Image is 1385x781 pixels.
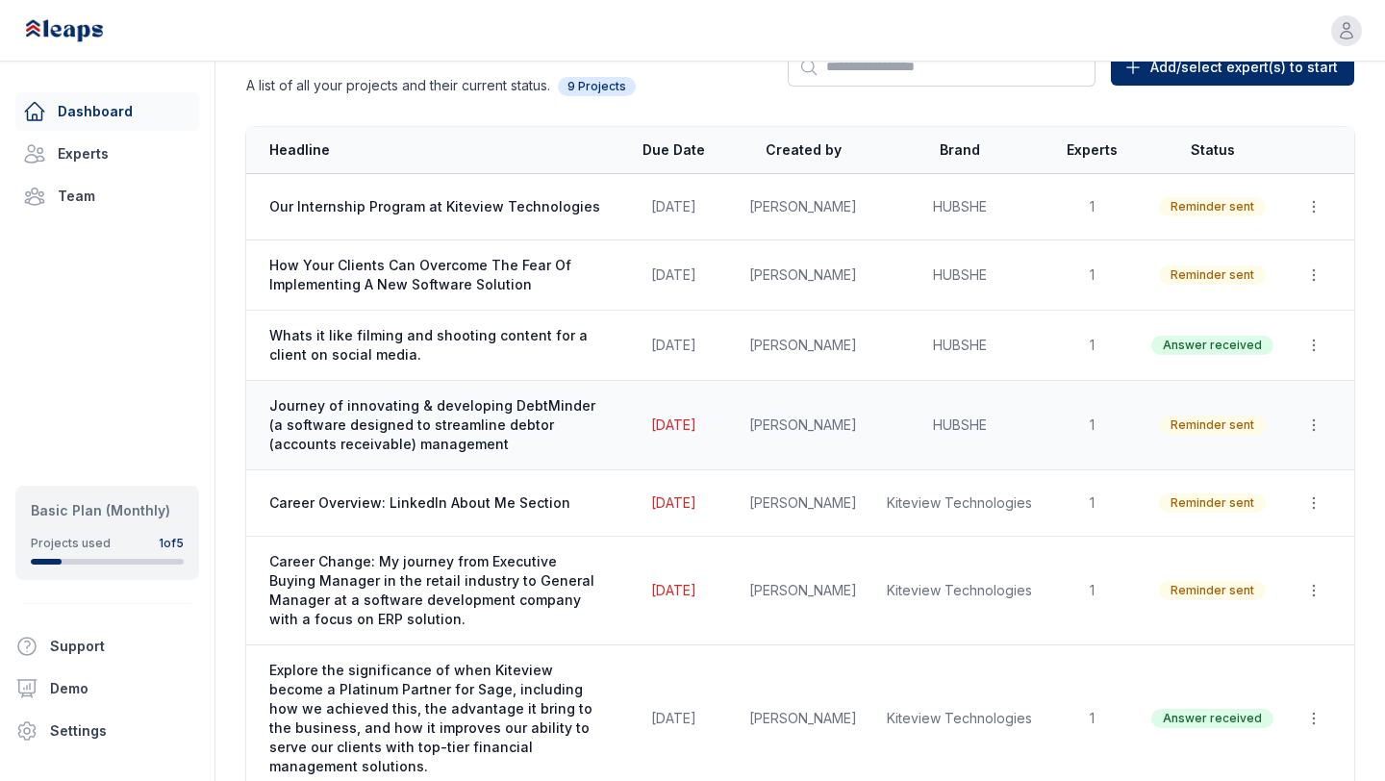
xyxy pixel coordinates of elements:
span: Reminder sent [1159,416,1266,435]
th: Experts [1044,127,1140,174]
td: 1 [1044,311,1140,381]
span: Reminder sent [1159,581,1266,600]
th: Status [1140,127,1285,174]
td: [PERSON_NAME] [731,537,875,645]
td: 1 [1044,240,1140,311]
td: [PERSON_NAME] [731,240,875,311]
span: [DATE] [651,337,696,353]
div: Projects used [31,536,111,551]
td: 1 [1044,174,1140,240]
td: [PERSON_NAME] [731,174,875,240]
span: Add/select expert(s) to start [1150,58,1338,77]
span: Our Internship Program at Kiteview Technologies [269,197,604,216]
a: Team [15,177,199,215]
span: Explore the significance of when Kiteview become a Platinum Partner for Sage, including how we ac... [269,661,604,776]
td: Kiteview Technologies [875,537,1044,645]
span: Reminder sent [1159,197,1266,216]
span: [DATE] [651,494,696,511]
td: Kiteview Technologies [875,470,1044,537]
th: Created by [731,127,875,174]
span: Journey of innovating & developing DebtMinder (a software designed to streamline debtor (accounts... [269,396,604,454]
button: Support [8,627,191,666]
span: [DATE] [651,416,696,433]
span: [DATE] [651,710,696,726]
span: [DATE] [651,198,696,214]
td: HUBSHE [875,240,1044,311]
span: Reminder sent [1159,265,1266,285]
span: How Your Clients Can Overcome The Fear Of Implementing A New Software Solution [269,256,604,294]
span: [DATE] [651,582,696,598]
button: Add/select expert(s) to start [1111,49,1354,86]
span: Whats it like filming and shooting content for a client on social media. [269,326,604,365]
span: Reminder sent [1159,493,1266,513]
td: HUBSHE [875,174,1044,240]
span: Career Change: My journey from Executive Buying Manager in the retail industry to General Manager... [269,552,604,629]
p: A list of all your projects and their current status. [246,76,726,96]
td: 1 [1044,381,1140,470]
a: Experts [15,135,199,173]
th: Brand [875,127,1044,174]
span: [DATE] [651,266,696,283]
div: Basic Plan (Monthly) [31,501,184,520]
a: Demo [8,669,207,708]
span: Answer received [1151,336,1273,355]
span: Answer received [1151,709,1273,728]
img: Leaps [23,10,146,52]
a: Dashboard [15,92,199,131]
td: 1 [1044,537,1140,645]
td: HUBSHE [875,311,1044,381]
span: 9 Projects [558,77,636,96]
th: Headline [246,127,616,174]
a: Settings [8,712,207,750]
td: HUBSHE [875,381,1044,470]
td: [PERSON_NAME] [731,381,875,470]
div: 1 of 5 [159,536,184,551]
td: 1 [1044,470,1140,537]
td: [PERSON_NAME] [731,470,875,537]
th: Due Date [616,127,731,174]
td: [PERSON_NAME] [731,311,875,381]
span: Career Overview: LinkedIn About Me Section [269,493,604,513]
